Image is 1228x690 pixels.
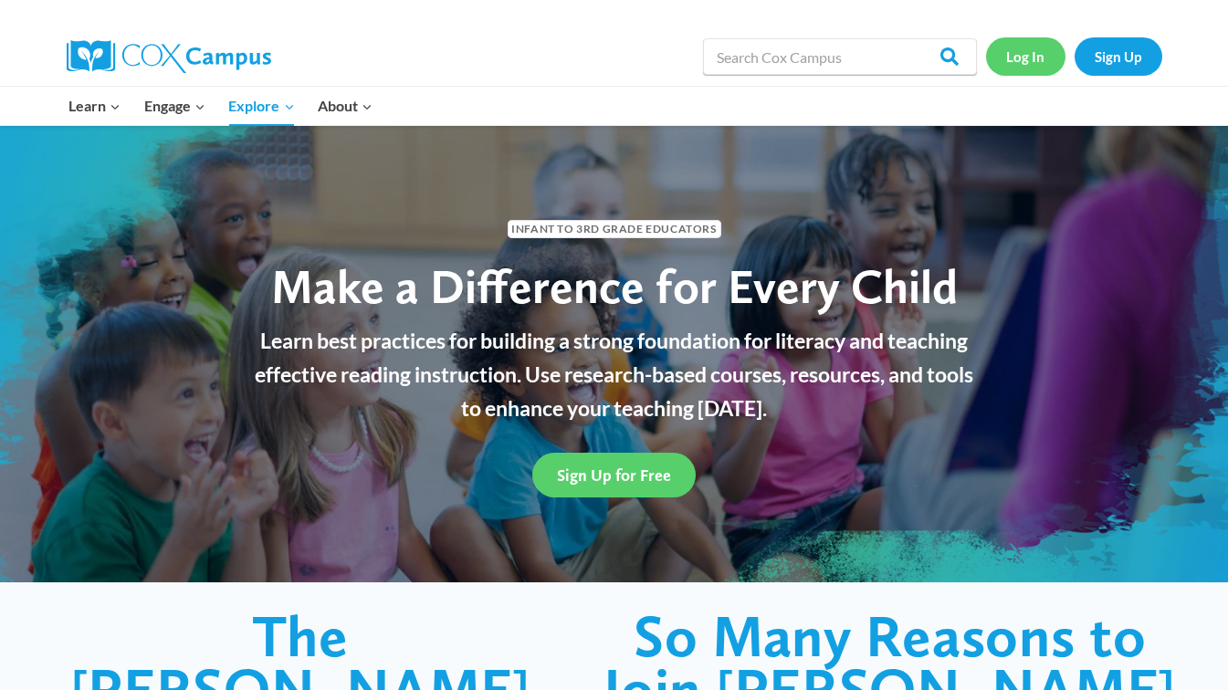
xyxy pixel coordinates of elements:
input: Search Cox Campus [703,38,977,75]
span: Infant to 3rd Grade Educators [508,220,721,237]
span: Make a Difference for Every Child [271,257,958,315]
span: Sign Up for Free [557,465,671,485]
a: Sign Up for Free [532,453,696,497]
nav: Primary Navigation [58,87,384,125]
button: Child menu of Engage [132,87,217,125]
button: Child menu of Explore [217,87,307,125]
p: Learn best practices for building a strong foundation for literacy and teaching effective reading... [245,324,984,424]
nav: Secondary Navigation [986,37,1162,75]
a: Log In [986,37,1065,75]
button: Child menu of Learn [58,87,133,125]
img: Cox Campus [67,40,271,73]
button: Child menu of About [306,87,384,125]
a: Sign Up [1075,37,1162,75]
